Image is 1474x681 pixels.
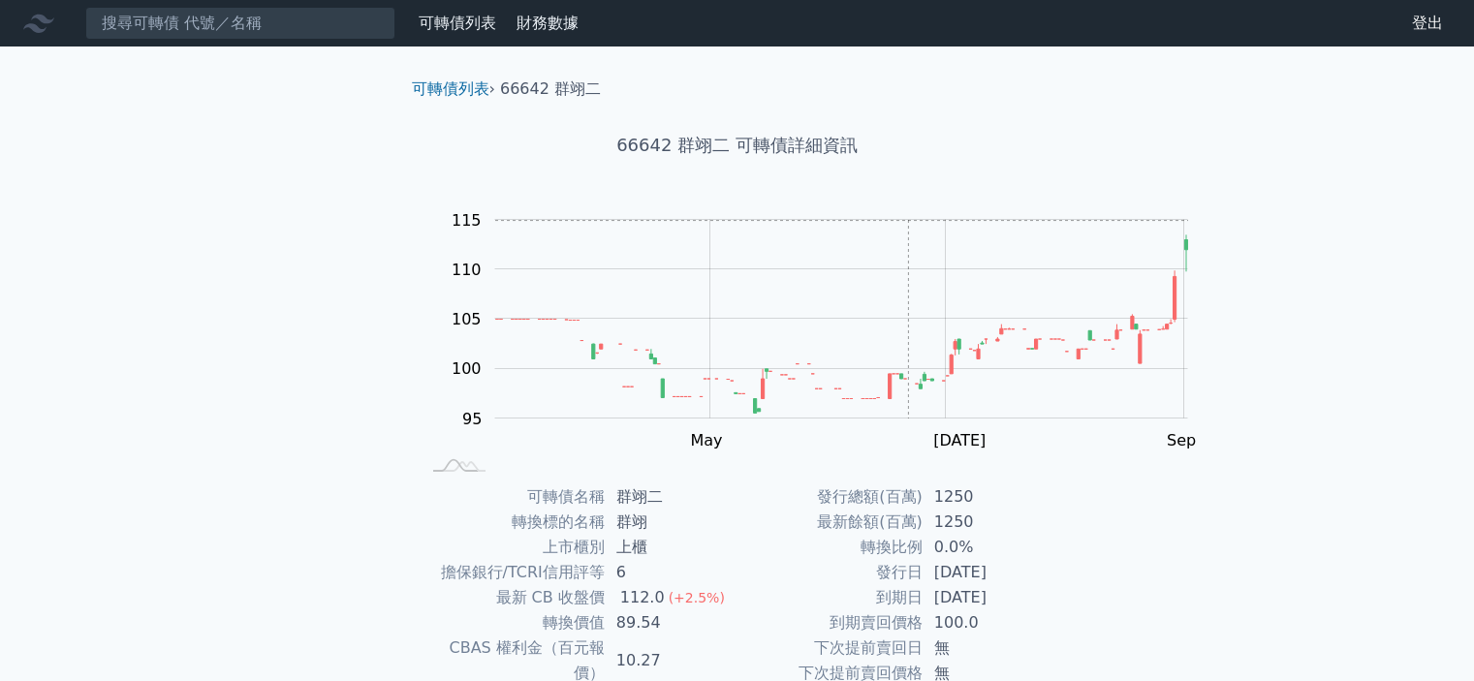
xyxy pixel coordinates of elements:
tspan: 105 [452,310,482,328]
div: 聊天小工具 [1377,588,1474,681]
tspan: 100 [452,359,482,378]
td: 發行總額(百萬) [737,484,923,510]
td: 最新餘額(百萬) [737,510,923,535]
td: [DATE] [923,585,1055,610]
td: 群翊 [605,510,737,535]
h1: 66642 群翊二 可轉債詳細資訊 [396,132,1079,159]
td: 下次提前賣回日 [737,635,923,661]
td: 轉換價值 [420,610,605,635]
td: 群翊二 [605,484,737,510]
td: 無 [923,635,1055,661]
td: 0.0% [923,535,1055,560]
td: 89.54 [605,610,737,635]
td: 轉換標的名稱 [420,510,605,535]
li: 66642 群翊二 [500,77,601,101]
td: 到期賣回價格 [737,610,923,635]
td: 最新 CB 收盤價 [420,585,605,610]
a: 財務數據 [517,14,579,32]
tspan: [DATE] [933,431,986,449]
td: [DATE] [923,560,1055,585]
input: 搜尋可轉債 代號／名稱 [85,7,395,40]
tspan: 110 [452,261,482,279]
a: 登出 [1396,8,1458,39]
tspan: Sep [1167,431,1196,449]
a: 可轉債列表 [419,14,496,32]
td: 上市櫃別 [420,535,605,560]
td: 可轉債名稱 [420,484,605,510]
td: 擔保銀行/TCRI信用評等 [420,560,605,585]
tspan: 95 [462,410,482,428]
span: (+2.5%) [669,590,725,605]
td: 發行日 [737,560,923,585]
tspan: May [690,431,722,449]
tspan: 115 [452,211,482,230]
g: Chart [441,211,1216,450]
td: 1250 [923,484,1055,510]
td: 6 [605,560,737,585]
td: 100.0 [923,610,1055,635]
td: 1250 [923,510,1055,535]
a: 可轉債列表 [412,79,489,98]
td: 轉換比例 [737,535,923,560]
li: › [412,77,495,101]
td: 到期日 [737,585,923,610]
iframe: Chat Widget [1377,588,1474,681]
div: 112.0 [616,585,669,610]
td: 上櫃 [605,535,737,560]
